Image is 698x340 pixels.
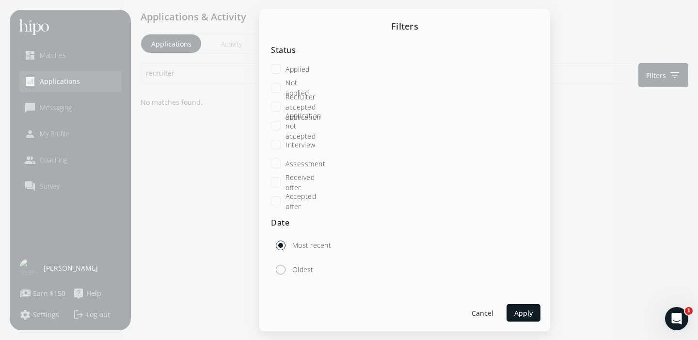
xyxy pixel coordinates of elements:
button: Apply [507,304,540,322]
label: Interview [286,140,316,150]
label: Applied [286,64,310,74]
label: Oldest [290,265,314,275]
label: Recruiter accepted application [286,92,321,122]
iframe: Intercom live chat [665,307,688,330]
h2: Filters [259,9,550,44]
span: Apply [514,308,533,318]
label: Assessment [286,159,325,169]
label: Accepted offer [286,191,316,211]
button: Cancel [467,304,498,322]
span: 1 [685,307,693,315]
span: Status [271,45,296,55]
div: Date [271,217,539,228]
span: Cancel [472,308,493,318]
label: Not applied [286,78,309,98]
label: Application not accepted [286,111,321,141]
label: Most recent [290,241,331,250]
label: Received offer [286,172,315,193]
